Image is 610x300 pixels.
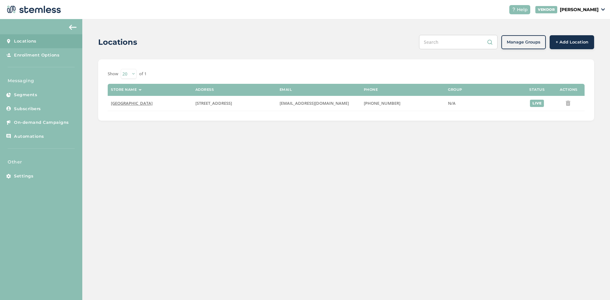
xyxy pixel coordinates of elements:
span: Settings [14,173,33,179]
span: Manage Groups [507,39,540,45]
span: [PHONE_NUMBER] [364,100,400,106]
label: canaharborofficial@gmail.com [280,101,357,106]
p: [PERSON_NAME] [560,6,599,13]
label: Show [108,71,118,77]
span: + Add Location [556,39,588,45]
span: [GEOGRAPHIC_DATA] [111,100,152,106]
label: N/A [448,101,518,106]
span: Locations [14,38,37,44]
th: Actions [553,84,585,96]
img: icon-arrow-back-accent-c549486e.svg [69,25,77,30]
span: On-demand Campaigns [14,119,69,126]
span: [EMAIL_ADDRESS][DOMAIN_NAME] [280,100,349,106]
label: Status [529,88,545,92]
img: logo-dark-0685b13c.svg [5,3,61,16]
span: Automations [14,133,44,140]
span: [STREET_ADDRESS] [195,100,232,106]
img: icon_down-arrow-small-66adaf34.svg [601,8,605,11]
span: Enrollment Options [14,52,59,58]
input: Search [419,35,498,49]
label: Store name [111,88,137,92]
h2: Locations [98,37,137,48]
iframe: Chat Widget [578,270,610,300]
label: Address [195,88,214,92]
span: Segments [14,92,37,98]
span: Subscribers [14,106,41,112]
label: Phone [364,88,378,92]
button: Manage Groups [501,35,546,49]
div: VENDOR [535,6,557,13]
label: of 1 [139,71,146,77]
label: Cana Harbor [111,101,189,106]
label: Group [448,88,462,92]
img: icon-help-white-03924b79.svg [512,8,516,11]
label: (424) 250-9293 [364,101,442,106]
div: live [530,100,544,107]
img: icon-sort-1e1d7615.svg [139,89,142,91]
label: Email [280,88,292,92]
button: + Add Location [550,35,594,49]
span: Help [517,6,528,13]
label: 1227 West 253rd Street [195,101,273,106]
